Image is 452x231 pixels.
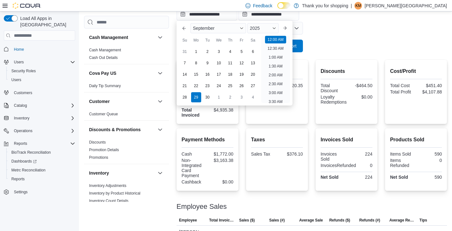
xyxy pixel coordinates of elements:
a: Dashboards [9,157,39,165]
li: 1:30 AM [266,62,285,70]
span: Catalog [11,102,75,109]
span: Refunds (#) [359,218,380,223]
span: Inventory [11,114,75,122]
a: Inventory Adjustments [89,183,126,188]
div: day-28 [180,92,190,102]
span: BioTrack Reconciliation [11,150,51,155]
button: Open list of options [294,26,299,31]
span: Average Refund [389,218,414,223]
span: Inventory [14,116,29,121]
div: day-27 [248,81,258,91]
span: 2025 [250,26,260,31]
h2: Invoices Sold [321,136,372,144]
a: Promotion Details [89,148,119,152]
span: Cash Management [89,48,121,53]
button: Cova Pay US [89,70,155,76]
h3: Cova Pay US [89,70,116,76]
input: Press the down key to enter a popover containing a calendar. Press the escape key to close the po... [177,8,237,21]
a: Security Roles [9,67,38,75]
span: Customers [11,89,75,97]
span: Users [11,58,75,66]
a: Daily Tip Summary [89,84,121,88]
div: day-18 [225,69,235,80]
span: Users [9,76,75,84]
a: Inventory Count Details [89,199,129,203]
div: $376.10 [278,151,303,157]
div: day-21 [180,81,190,91]
div: 0 [417,158,442,163]
li: 2:30 AM [266,80,285,88]
span: Promotions [89,155,108,160]
img: Cova [13,3,41,9]
div: Total Discount [321,83,345,93]
span: Reports [11,140,75,147]
li: 12:30 AM [265,45,286,52]
span: Catalog [14,103,27,108]
div: day-30 [202,92,213,102]
a: Users [9,76,24,84]
span: Customer Queue [89,112,118,117]
div: day-22 [191,81,201,91]
span: Reports [9,175,75,183]
div: $1,772.00 [209,151,233,157]
li: 12:00 AM [265,36,286,43]
div: day-7 [180,58,190,68]
span: Metrc Reconciliation [9,166,75,174]
div: day-15 [191,69,201,80]
span: Home [14,47,24,52]
button: Inventory [89,170,155,176]
div: Tu [202,35,213,45]
div: day-16 [202,69,213,80]
button: Customer [156,98,164,105]
div: Cashback [182,179,206,184]
span: Security Roles [11,68,36,74]
div: Cash [182,151,206,157]
div: day-19 [237,69,247,80]
div: day-2 [225,92,235,102]
span: Operations [14,128,33,133]
span: Employee [179,218,197,223]
div: 590 [417,175,442,180]
input: Dark Mode [277,2,291,9]
button: Operations [1,126,78,135]
a: Metrc Reconciliation [9,166,48,174]
a: Customers [11,89,35,97]
div: day-11 [225,58,235,68]
div: Mo [191,35,201,45]
a: Discounts [89,140,106,144]
div: day-3 [214,47,224,57]
ul: Time [261,36,290,103]
div: Cova Pay US [84,82,169,92]
div: day-1 [214,92,224,102]
button: Home [1,44,78,54]
div: $451.40 [417,83,442,88]
div: day-2 [202,47,213,57]
span: Settings [14,189,27,195]
div: $0.00 [209,179,233,184]
button: Security Roles [6,67,78,75]
button: BioTrack Reconciliation [6,148,78,157]
div: 224 [348,151,372,157]
span: KM [355,2,361,10]
span: Metrc Reconciliation [11,168,45,173]
div: Cash Management [84,46,169,64]
div: Fr [237,35,247,45]
span: Settings [11,188,75,196]
h2: Products Sold [390,136,442,144]
span: Sales (#) [269,218,285,223]
div: Th [225,35,235,45]
div: Discounts & Promotions [84,138,169,164]
div: $0.00 [349,94,372,99]
div: day-6 [248,47,258,57]
div: day-13 [248,58,258,68]
span: September [193,26,214,31]
div: $4,107.88 [417,89,442,94]
button: Discounts & Promotions [89,126,155,133]
h3: Discounts & Promotions [89,126,141,133]
strong: Net Sold [390,175,408,180]
h2: Payment Methods [182,136,233,144]
nav: Complex example [4,42,75,213]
